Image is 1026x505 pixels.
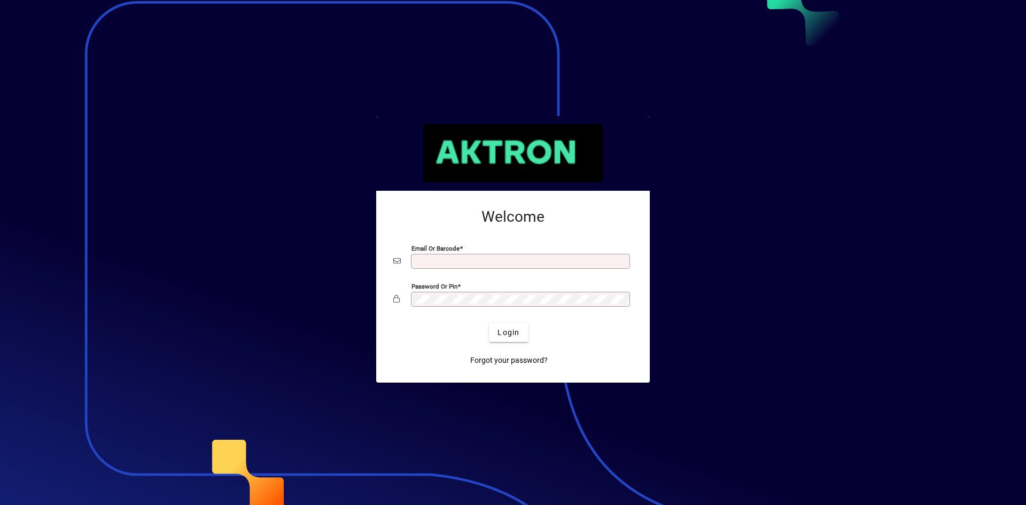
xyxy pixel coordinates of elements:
span: Forgot your password? [470,355,548,366]
span: Login [498,327,519,338]
h2: Welcome [393,208,633,226]
mat-label: Password or Pin [411,283,457,290]
mat-label: Email or Barcode [411,245,460,252]
button: Login [489,323,528,342]
a: Forgot your password? [466,351,552,370]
